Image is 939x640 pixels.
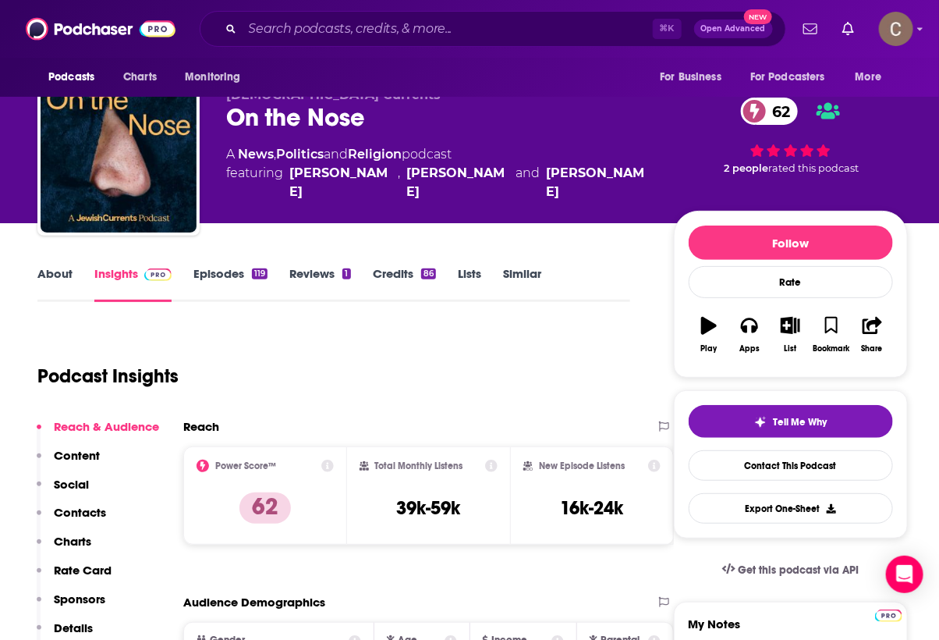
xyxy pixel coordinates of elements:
p: Social [54,477,89,492]
div: [PERSON_NAME] [546,164,649,201]
a: Episodes119 [193,266,268,302]
button: Social [37,477,89,506]
div: Apps [739,344,760,354]
button: tell me why sparkleTell Me Why [689,405,893,438]
button: List [770,307,810,363]
span: featuring [226,164,649,201]
h3: 39k-59k [396,496,460,520]
div: Share [862,344,883,354]
a: News [238,147,274,162]
span: and [324,147,348,162]
a: Credits86 [373,266,436,302]
span: , [399,164,401,201]
div: 86 [421,268,436,279]
span: ⌘ K [653,19,682,39]
a: Similar [503,266,541,302]
span: New [744,9,772,24]
a: Politics [276,147,324,162]
img: User Profile [879,12,913,46]
div: [PERSON_NAME] [407,164,510,201]
div: Rate [689,266,893,298]
span: Charts [123,66,157,88]
button: Charts [37,534,91,563]
img: Podchaser - Follow, Share and Rate Podcasts [26,14,175,44]
p: Contacts [54,505,106,520]
h2: New Episode Listens [539,460,625,471]
h2: Total Monthly Listens [375,460,463,471]
h2: Reach [183,419,219,434]
div: Play [700,344,717,354]
a: InsightsPodchaser Pro [94,266,172,302]
a: Reviews1 [289,266,350,302]
div: List [785,344,797,354]
span: Monitoring [185,66,240,88]
span: 2 people [725,162,769,174]
span: Tell Me Why [773,416,827,428]
p: Reach & Audience [54,419,159,434]
input: Search podcasts, credits, & more... [243,16,653,41]
button: Reach & Audience [37,419,159,448]
button: Sponsors [37,592,105,620]
button: Apps [729,307,770,363]
span: , [274,147,276,162]
span: and [516,164,540,201]
a: Get this podcast via API [710,551,872,589]
button: Show profile menu [879,12,913,46]
img: On the Nose [41,76,197,233]
span: Podcasts [48,66,94,88]
div: Open Intercom Messenger [886,556,923,593]
p: 62 [239,492,291,524]
button: Contacts [37,505,106,534]
p: Sponsors [54,592,105,606]
a: Show notifications dropdown [836,16,860,42]
button: Export One-Sheet [689,493,893,524]
a: Charts [113,62,166,92]
span: Get this podcast via API [738,564,859,577]
p: Rate Card [54,563,112,578]
h2: Power Score™ [215,460,276,471]
button: Play [689,307,729,363]
a: 62 [741,98,798,125]
div: 119 [252,268,268,279]
a: Lists [458,266,481,302]
button: Follow [689,226,893,260]
img: tell me why sparkle [754,416,767,428]
img: Podchaser Pro [144,268,172,281]
a: Arielle Angel [289,164,392,201]
button: Share [852,307,892,363]
button: Content [37,448,100,477]
button: Open AdvancedNew [694,20,773,38]
div: 62 2 peoplerated this podcast [674,87,908,184]
button: Rate Card [37,563,112,592]
button: open menu [845,62,902,92]
button: open menu [649,62,741,92]
p: Details [54,620,93,635]
button: Bookmark [811,307,852,363]
button: open menu [174,62,260,92]
h2: Audience Demographics [183,595,325,610]
div: A podcast [226,145,649,201]
h3: 16k-24k [560,496,623,520]
a: Religion [348,147,402,162]
h1: Podcast Insights [37,364,179,388]
button: open menu [740,62,848,92]
img: Podchaser Pro [875,610,902,622]
span: More [856,66,882,88]
button: open menu [37,62,115,92]
span: rated this podcast [769,162,859,174]
span: 62 [757,98,798,125]
div: 1 [342,268,350,279]
span: Open Advanced [701,25,766,33]
span: For Podcasters [750,66,825,88]
a: Pro website [875,607,902,622]
a: About [37,266,73,302]
p: Charts [54,534,91,549]
a: Contact This Podcast [689,450,893,481]
div: Bookmark [813,344,849,354]
p: Content [54,448,100,463]
a: Show notifications dropdown [797,16,824,42]
span: For Business [660,66,721,88]
div: Search podcasts, credits, & more... [200,11,786,47]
